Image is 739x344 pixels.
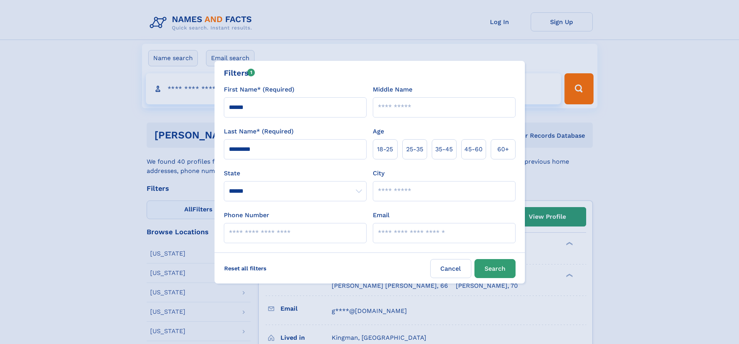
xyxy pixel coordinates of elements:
[373,85,412,94] label: Middle Name
[497,145,509,154] span: 60+
[406,145,423,154] span: 25‑35
[219,259,272,278] label: Reset all filters
[435,145,453,154] span: 35‑45
[373,211,389,220] label: Email
[373,127,384,136] label: Age
[224,127,294,136] label: Last Name* (Required)
[224,67,255,79] div: Filters
[224,169,367,178] label: State
[224,211,269,220] label: Phone Number
[377,145,393,154] span: 18‑25
[430,259,471,278] label: Cancel
[224,85,294,94] label: First Name* (Required)
[464,145,483,154] span: 45‑60
[373,169,384,178] label: City
[474,259,516,278] button: Search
